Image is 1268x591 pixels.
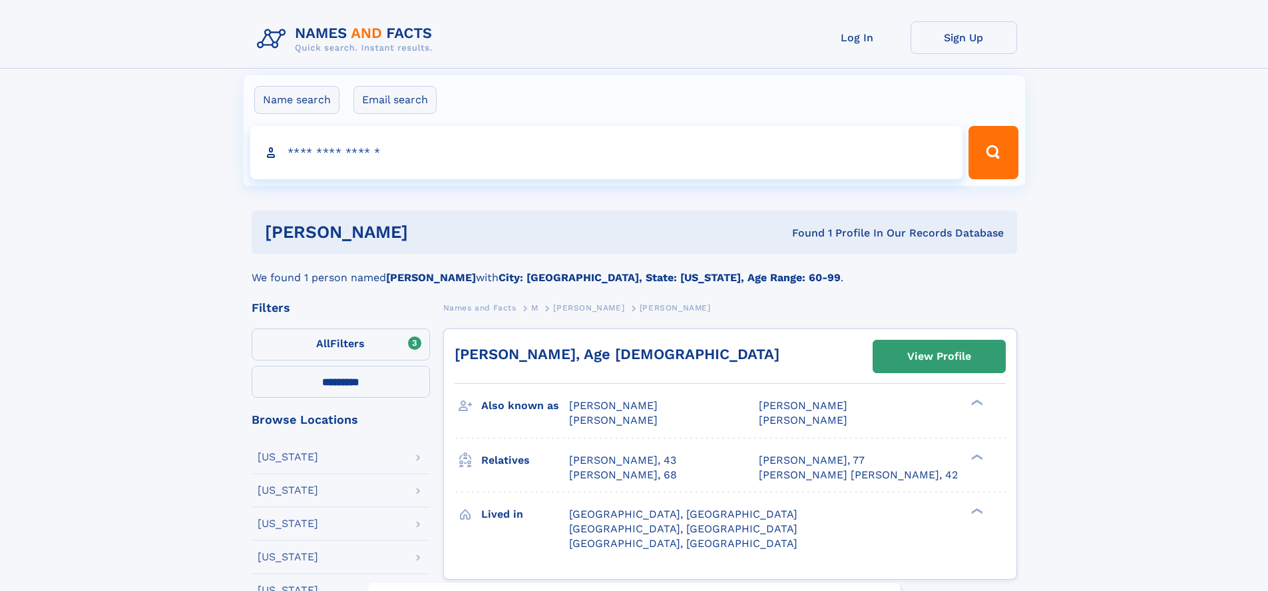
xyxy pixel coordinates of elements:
label: Name search [254,86,339,114]
h3: Also known as [481,394,569,417]
span: [GEOGRAPHIC_DATA], [GEOGRAPHIC_DATA] [569,508,797,520]
a: Names and Facts [443,299,517,316]
a: View Profile [873,340,1005,372]
a: [PERSON_NAME], Age [DEMOGRAPHIC_DATA] [455,346,779,362]
span: [PERSON_NAME] [553,303,624,312]
a: [PERSON_NAME], 77 [759,453,865,468]
div: [US_STATE] [258,485,318,496]
div: Filters [252,302,430,314]
a: Sign Up [911,21,1017,54]
b: City: [GEOGRAPHIC_DATA], State: [US_STATE], Age Range: 60-99 [499,271,841,284]
a: [PERSON_NAME] [PERSON_NAME], 42 [759,468,958,482]
div: View Profile [907,341,971,372]
span: All [316,337,330,350]
h3: Lived in [481,503,569,526]
span: [PERSON_NAME] [759,399,847,412]
img: Logo Names and Facts [252,21,443,57]
div: [US_STATE] [258,452,318,462]
span: [PERSON_NAME] [569,414,658,426]
div: Browse Locations [252,414,430,426]
span: [PERSON_NAME] [640,303,711,312]
h1: [PERSON_NAME] [265,224,600,241]
span: [PERSON_NAME] [569,399,658,412]
a: [PERSON_NAME], 43 [569,453,676,468]
h3: Relatives [481,449,569,472]
div: ❯ [968,398,984,407]
button: Search Button [968,126,1018,179]
label: Email search [353,86,437,114]
div: [US_STATE] [258,552,318,562]
label: Filters [252,328,430,360]
span: [GEOGRAPHIC_DATA], [GEOGRAPHIC_DATA] [569,537,797,550]
div: ❯ [968,452,984,461]
input: search input [250,126,963,179]
span: [GEOGRAPHIC_DATA], [GEOGRAPHIC_DATA] [569,522,797,535]
span: [PERSON_NAME] [759,414,847,426]
div: We found 1 person named with . [252,254,1017,286]
div: ❯ [968,506,984,515]
a: [PERSON_NAME] [553,299,624,316]
a: M [531,299,538,316]
div: Found 1 Profile In Our Records Database [600,226,1004,241]
b: [PERSON_NAME] [386,271,476,284]
a: [PERSON_NAME], 68 [569,468,677,482]
span: M [531,303,538,312]
a: Log In [804,21,911,54]
div: [US_STATE] [258,518,318,529]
